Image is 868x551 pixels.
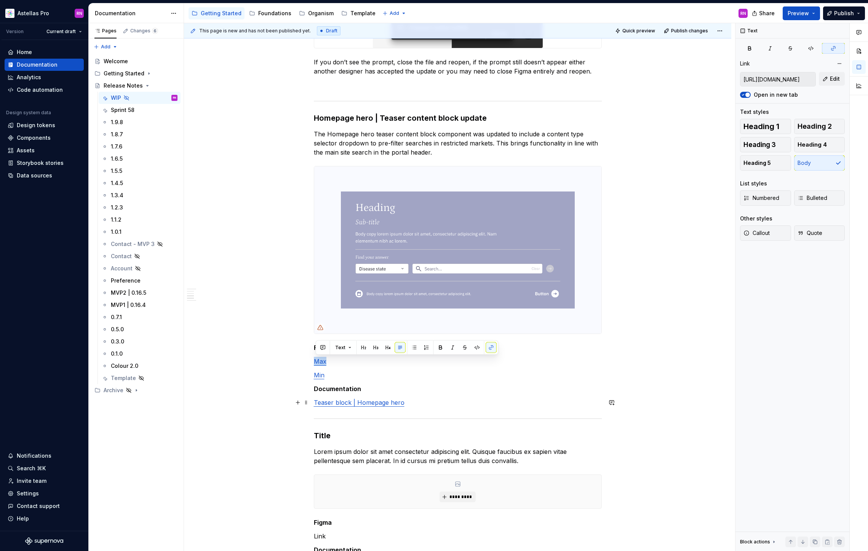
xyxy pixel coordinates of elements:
[104,82,143,89] div: Release Notes
[314,166,601,334] img: f863b3fd-93df-47d8-81b1-13f26e292109.png
[111,204,123,211] div: 1.2.3
[5,475,84,487] a: Invite team
[17,134,51,142] div: Components
[111,155,123,163] div: 1.6.5
[740,190,791,206] button: Numbered
[296,7,337,19] a: Organism
[798,123,832,130] span: Heading 2
[5,450,84,462] button: Notifications
[314,399,404,406] a: Teaser block | Homepage hero
[830,75,840,83] span: Edit
[794,119,845,134] button: Heading 2
[6,29,24,35] div: Version
[314,371,325,379] a: Min
[17,86,63,94] div: Code automation
[338,7,379,19] a: Template
[111,192,123,199] div: 1.3.4
[740,137,791,152] button: Heading 3
[99,372,181,384] a: Template
[794,190,845,206] button: Bulleted
[99,153,181,165] a: 1.6.5
[104,70,144,77] div: Getting Started
[99,311,181,323] a: 0.7.1
[111,277,141,284] div: Preference
[17,121,55,129] div: Design tokens
[43,26,85,37] button: Current draft
[5,157,84,169] a: Storybook stories
[111,313,122,321] div: 0.7.1
[17,465,46,472] div: Search ⌘K
[2,5,87,21] button: Astellas ProRN
[5,119,84,131] a: Design tokens
[99,335,181,348] a: 0.3.0
[743,141,776,149] span: Heading 3
[201,10,241,17] div: Getting Started
[740,215,772,222] div: Other styles
[314,129,602,157] p: The Homepage hero teaser content block component was updated to include a content type selector d...
[99,116,181,128] a: 1.9.8
[99,287,181,299] a: MVP2 | 0.16.5
[189,7,245,19] a: Getting Started
[314,358,326,365] a: Max
[91,67,181,80] div: Getting Started
[99,104,181,116] a: Sprint 58
[104,386,123,394] div: Archive
[99,360,181,372] a: Colour 2.0
[5,500,84,512] button: Contact support
[189,6,379,21] div: Page tree
[314,57,602,76] p: If you don’t see the prompt, close the file and reopen, if the prompt still doesn’t appear either...
[17,490,39,497] div: Settings
[17,73,41,81] div: Analytics
[111,106,134,114] div: Sprint 58
[613,26,659,36] button: Quick preview
[380,8,409,19] button: Add
[759,10,775,17] span: Share
[173,94,176,102] div: RN
[5,9,14,18] img: b2369ad3-f38c-46c1-b2a2-f2452fdbdcd2.png
[17,172,52,179] div: Data sources
[111,216,121,224] div: 1.1.2
[17,61,58,69] div: Documentation
[246,7,294,19] a: Foundations
[740,155,791,171] button: Heading 5
[17,452,51,460] div: Notifications
[152,28,158,34] span: 6
[314,532,602,541] p: Link
[743,159,771,167] span: Heading 5
[99,214,181,226] a: 1.1.2
[99,141,181,153] a: 1.7.6
[743,123,779,130] span: Heading 1
[390,10,399,16] span: Add
[5,487,84,500] a: Settings
[111,326,124,333] div: 0.5.0
[794,225,845,241] button: Quote
[743,194,779,202] span: Numbered
[91,42,120,52] button: Add
[17,147,35,154] div: Assets
[111,374,136,382] div: Template
[111,167,122,175] div: 1.5.5
[99,189,181,201] a: 1.3.4
[46,29,76,35] span: Current draft
[99,262,181,275] a: Account
[99,165,181,177] a: 1.5.5
[314,447,602,465] p: Lorem ipsum dolor sit amet consectetur adipiscing elit. Quisque faucibus ex sapien vitae pellente...
[798,229,822,237] span: Quote
[17,502,60,510] div: Contact support
[91,80,181,92] a: Release Notes
[99,323,181,335] a: 0.5.0
[788,10,809,17] span: Preview
[104,57,128,65] div: Welcome
[91,384,181,396] div: Archive
[77,10,82,16] div: RN
[25,537,63,545] svg: Supernova Logo
[740,108,769,116] div: Text styles
[99,348,181,360] a: 0.1.0
[314,385,361,393] strong: Documentation
[743,229,770,237] span: Callout
[6,110,51,116] div: Design system data
[111,350,123,358] div: 0.1.0
[99,92,181,104] a: WIPRN
[99,250,181,262] a: Contact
